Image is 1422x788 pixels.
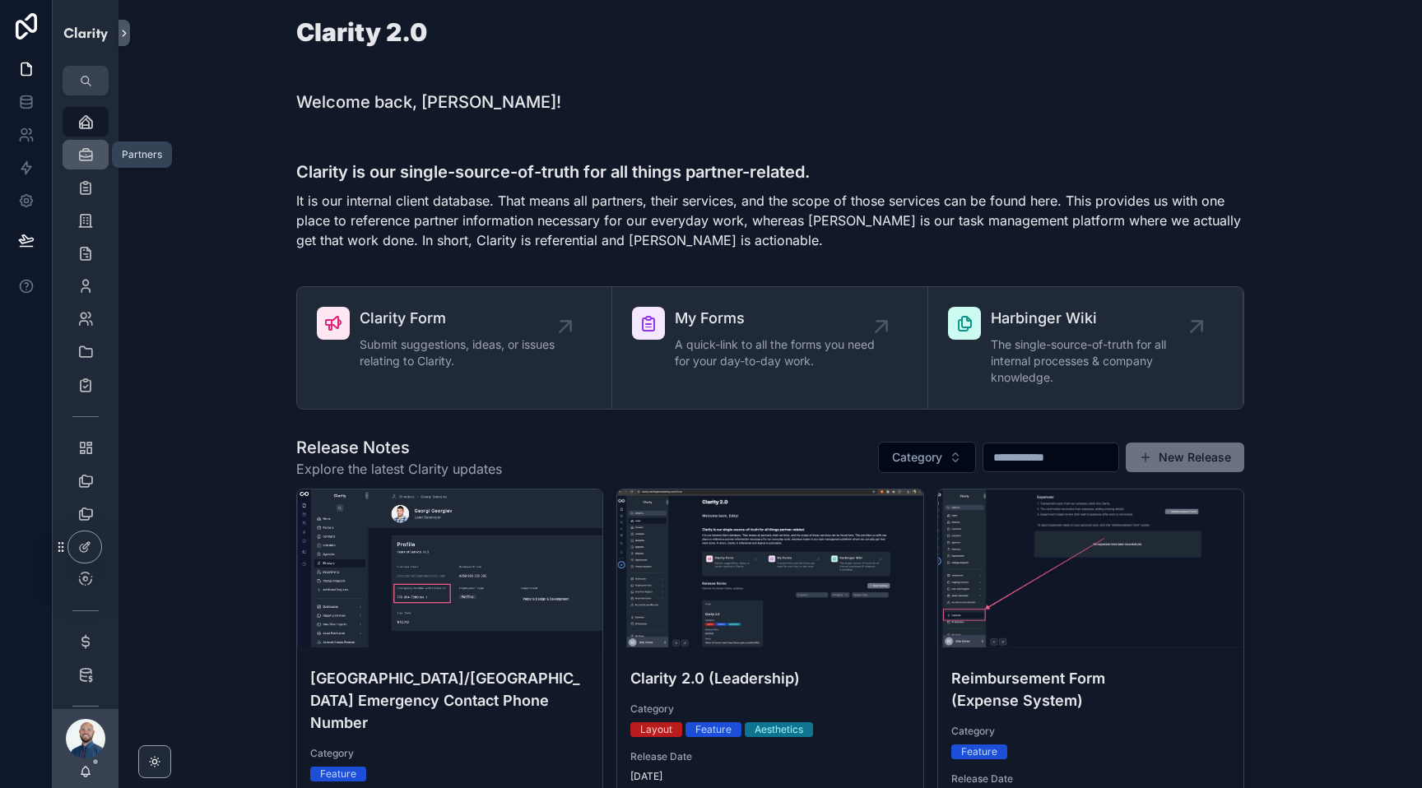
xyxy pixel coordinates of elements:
div: Publish-Release-—-Release-Notes-Clarity-2.0-2024-06-05-at-3.31.01-PM.jpg [938,489,1243,647]
a: My FormsA quick-link to all the forms you need for your day-to-day work. [612,287,927,409]
img: App logo [63,20,109,46]
div: scrollable content [53,95,118,709]
button: Select Button [878,442,976,473]
span: Submit suggestions, ideas, or issues relating to Clarity. [360,336,565,369]
h3: Clarity is our single-source-of-truth for all things partner-related. [296,160,1244,184]
span: Category [892,449,942,466]
span: Category [310,747,589,760]
span: [DATE] [630,770,909,783]
h1: Welcome back, [PERSON_NAME]! [296,90,561,114]
div: Feature [320,767,356,781]
span: My Forms [675,307,881,330]
span: A quick-link to all the forms you need for your day-to-day work. [675,336,881,369]
p: It is our internal client database. That means all partners, their services, and the scope of tho... [296,191,1244,250]
span: The single-source-of-truth for all internal processes & company knowledge. [991,336,1197,386]
h1: Clarity 2.0 [296,20,427,44]
div: Home-Clarity-2.0-2024-06-03-at-1.31.18-PM.jpg [617,489,922,647]
span: Category [951,725,1230,738]
span: Category [630,702,909,716]
div: Aesthetics [755,722,803,737]
div: Layout [640,722,672,737]
h4: Clarity 2.0 (Leadership) [630,667,909,689]
div: Feature [695,722,732,737]
div: Feature [961,744,997,759]
span: Explore the latest Clarity updates [296,459,502,479]
a: Harbinger WikiThe single-source-of-truth for all internal processes & company knowledge. [928,287,1243,409]
div: Georgi-Georgiev-—-Directory-Clarity-2.0-2024-12-16-at-10.28.43-AM.jpg [297,489,602,647]
h4: [GEOGRAPHIC_DATA]/[GEOGRAPHIC_DATA] Emergency Contact Phone Number [310,667,589,734]
span: Clarity Form [360,307,565,330]
span: Release Date [951,772,1230,786]
a: Clarity FormSubmit suggestions, ideas, or issues relating to Clarity. [297,287,612,409]
span: Harbinger Wiki [991,307,1197,330]
h1: Release Notes [296,436,502,459]
h4: Reimbursement Form (Expense System) [951,667,1230,712]
span: Release Date [630,750,909,763]
button: New Release [1126,443,1244,472]
div: Partners [122,148,162,161]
